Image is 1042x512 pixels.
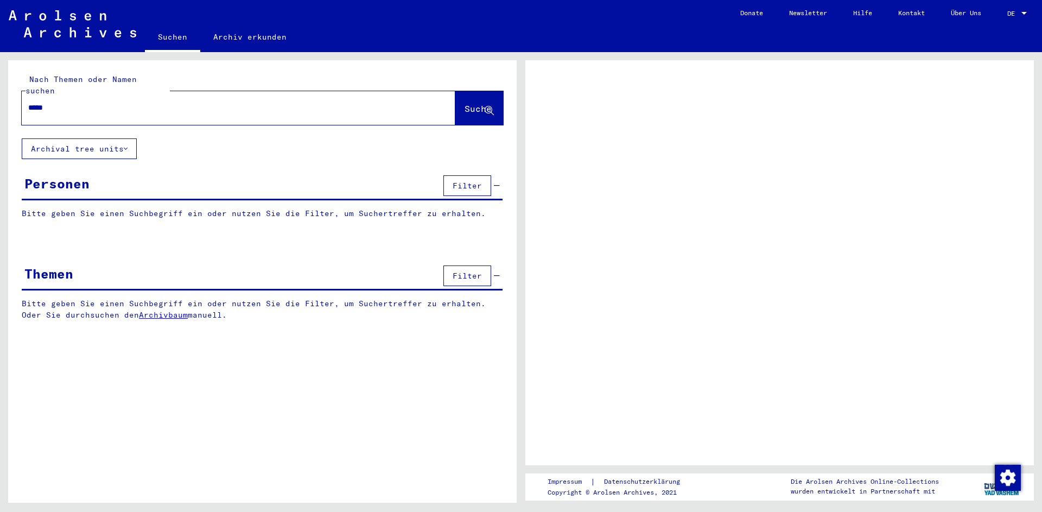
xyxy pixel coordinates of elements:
[200,24,300,50] a: Archiv erkunden
[548,476,693,488] div: |
[22,208,503,219] p: Bitte geben Sie einen Suchbegriff ein oder nutzen Sie die Filter, um Suchertreffer zu erhalten.
[791,477,939,486] p: Die Arolsen Archives Online-Collections
[443,266,491,286] button: Filter
[465,103,492,114] span: Suche
[548,476,590,488] a: Impressum
[995,465,1021,491] img: Zustimmung ändern
[9,10,136,37] img: Arolsen_neg.svg
[548,488,693,497] p: Copyright © Arolsen Archives, 2021
[982,473,1022,500] img: yv_logo.png
[791,486,939,496] p: wurden entwickelt in Partnerschaft mit
[455,91,503,125] button: Suche
[22,298,503,321] p: Bitte geben Sie einen Suchbegriff ein oder nutzen Sie die Filter, um Suchertreffer zu erhalten. O...
[24,174,90,193] div: Personen
[139,310,188,320] a: Archivbaum
[453,181,482,191] span: Filter
[145,24,200,52] a: Suchen
[443,175,491,196] button: Filter
[453,271,482,281] span: Filter
[22,138,137,159] button: Archival tree units
[1007,10,1019,17] span: DE
[595,476,693,488] a: Datenschutzerklärung
[26,74,137,96] mat-label: Nach Themen oder Namen suchen
[24,264,73,283] div: Themen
